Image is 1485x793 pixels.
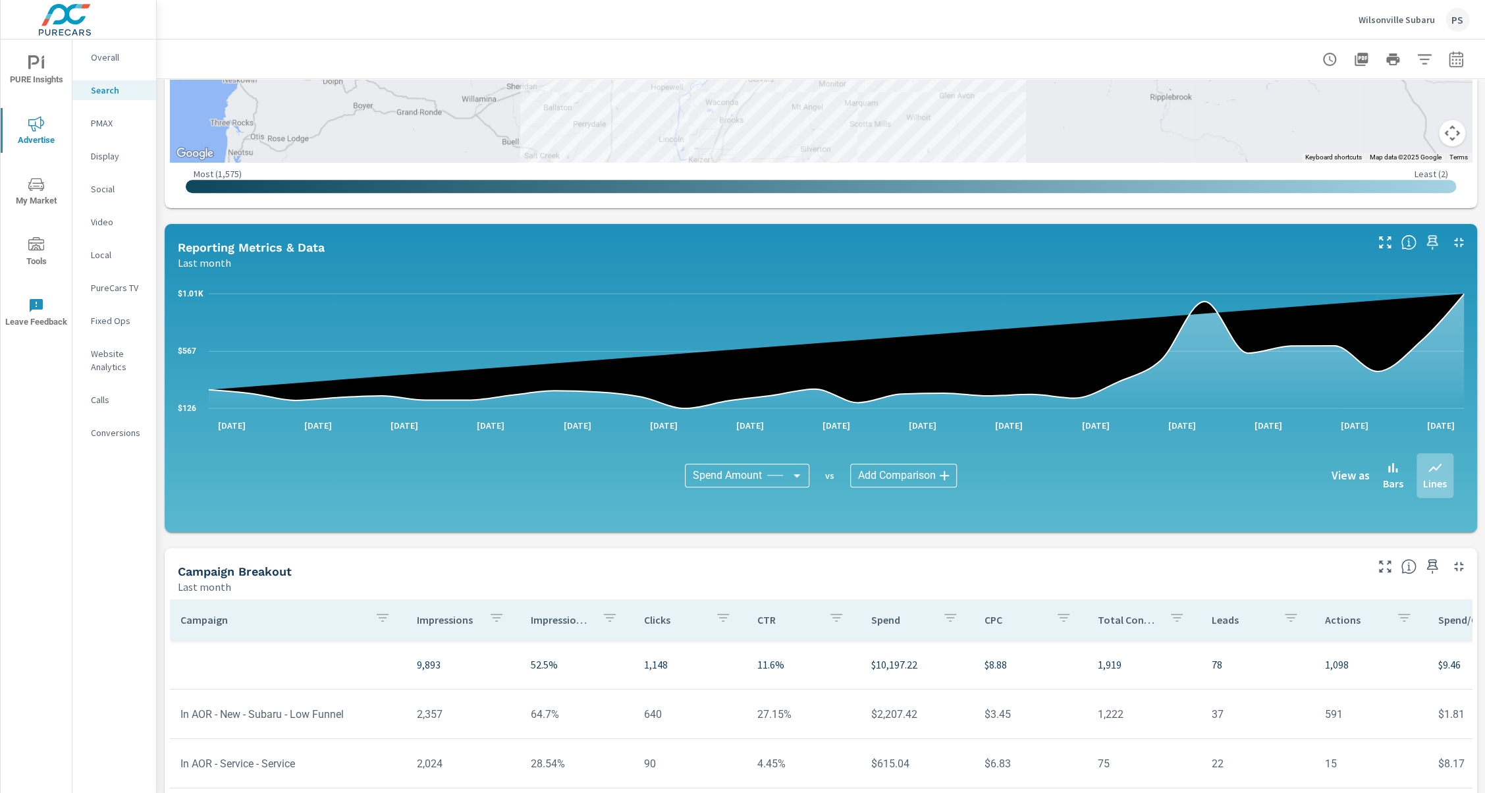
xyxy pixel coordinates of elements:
[531,613,591,626] p: Impression Share
[974,697,1087,731] td: $3.45
[747,747,860,780] td: 4.45%
[91,393,146,406] p: Calls
[1449,153,1468,161] a: Terms (opens in new tab)
[194,168,242,180] p: Most ( 1,575 )
[1087,697,1201,731] td: 1,222
[1448,232,1469,253] button: Minimize Widget
[178,289,203,298] text: $1.01K
[757,657,850,672] p: 11.6%
[1374,556,1395,577] button: Make Fullscreen
[727,419,773,432] p: [DATE]
[170,747,406,780] td: In AOR - Service - Service
[417,657,509,672] p: 9,893
[5,55,68,88] span: PURE Insights
[1332,469,1370,482] h6: View as
[178,255,231,271] p: Last month
[91,215,146,229] p: Video
[72,146,156,166] div: Display
[1374,232,1395,253] button: Make Fullscreen
[747,697,860,731] td: 27.15%
[644,613,705,626] p: Clicks
[72,245,156,265] div: Local
[1348,46,1374,72] button: "Export Report to PDF"
[900,419,946,432] p: [DATE]
[417,613,477,626] p: Impressions
[685,464,809,487] div: Spend Amount
[1332,419,1378,432] p: [DATE]
[813,419,859,432] p: [DATE]
[173,145,217,162] img: Google
[178,564,292,578] h5: Campaign Breakout
[180,613,364,626] p: Campaign
[72,212,156,232] div: Video
[1359,14,1435,26] p: Wilsonville Subaru
[209,419,255,432] p: [DATE]
[1401,234,1417,250] span: Understand Search data over time and see how metrics compare to each other.
[986,419,1032,432] p: [DATE]
[860,747,973,780] td: $615.04
[1314,697,1428,731] td: 591
[520,697,634,731] td: 64.7%
[1422,232,1443,253] span: Save this to your personalized report
[295,419,341,432] p: [DATE]
[693,469,762,482] span: Spend Amount
[5,298,68,330] span: Leave Feedback
[757,613,818,626] p: CTR
[178,240,325,254] h5: Reporting Metrics & Data
[1211,613,1272,626] p: Leads
[173,145,217,162] a: Open this area in Google Maps (opens a new window)
[644,657,736,672] p: 1,148
[91,347,146,373] p: Website Analytics
[1201,697,1314,731] td: 37
[1380,46,1406,72] button: Print Report
[1305,153,1362,162] button: Keyboard shortcuts
[5,237,68,269] span: Tools
[1072,419,1118,432] p: [DATE]
[91,84,146,97] p: Search
[1314,747,1428,780] td: 15
[381,419,427,432] p: [DATE]
[1439,120,1465,146] button: Map camera controls
[634,747,747,780] td: 90
[72,179,156,199] div: Social
[178,404,196,413] text: $126
[871,613,931,626] p: Spend
[985,657,1077,672] p: $8.88
[858,469,936,482] span: Add Comparison
[5,177,68,209] span: My Market
[91,182,146,196] p: Social
[91,248,146,261] p: Local
[406,697,520,731] td: 2,357
[72,390,156,410] div: Calls
[1448,556,1469,577] button: Minimize Widget
[1098,657,1190,672] p: 1,919
[5,116,68,148] span: Advertise
[520,747,634,780] td: 28.54%
[974,747,1087,780] td: $6.83
[468,419,514,432] p: [DATE]
[72,113,156,133] div: PMAX
[1422,556,1443,577] span: Save this to your personalized report
[850,464,957,487] div: Add Comparison
[1443,46,1469,72] button: Select Date Range
[91,150,146,163] p: Display
[1325,613,1386,626] p: Actions
[1325,657,1417,672] p: 1,098
[72,423,156,443] div: Conversions
[871,657,963,672] p: $10,197.22
[72,47,156,67] div: Overall
[1411,46,1438,72] button: Apply Filters
[1445,8,1469,32] div: PS
[72,311,156,331] div: Fixed Ops
[170,697,406,731] td: In AOR - New - Subaru - Low Funnel
[554,419,600,432] p: [DATE]
[1383,476,1403,491] p: Bars
[634,697,747,731] td: 640
[1418,419,1464,432] p: [DATE]
[531,657,623,672] p: 52.5%
[809,470,850,481] p: vs
[1245,419,1291,432] p: [DATE]
[91,281,146,294] p: PureCars TV
[178,346,196,356] text: $567
[1211,657,1303,672] p: 78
